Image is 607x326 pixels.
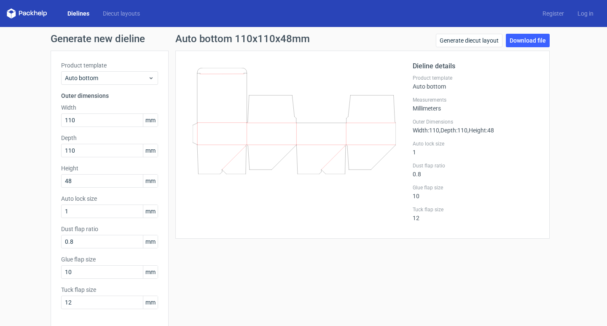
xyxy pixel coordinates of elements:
[143,205,158,218] span: mm
[143,296,158,309] span: mm
[61,92,158,100] h3: Outer dimensions
[413,61,539,71] h2: Dieline details
[143,235,158,248] span: mm
[436,34,502,47] a: Generate diecut layout
[413,97,539,112] div: Millimeters
[65,74,148,82] span: Auto bottom
[61,103,158,112] label: Width
[413,140,539,156] div: 1
[413,127,439,134] span: Width : 110
[413,184,539,191] label: Glue flap size
[413,75,539,90] div: Auto bottom
[61,225,158,233] label: Dust flap ratio
[143,175,158,187] span: mm
[175,34,310,44] h1: Auto bottom 110x110x48mm
[413,162,539,178] div: 0.8
[96,9,147,18] a: Diecut layouts
[61,9,96,18] a: Dielines
[536,9,571,18] a: Register
[571,9,600,18] a: Log in
[61,61,158,70] label: Product template
[143,266,158,278] span: mm
[61,255,158,264] label: Glue flap size
[413,75,539,81] label: Product template
[413,97,539,103] label: Measurements
[61,164,158,172] label: Height
[506,34,550,47] a: Download file
[143,114,158,127] span: mm
[413,140,539,147] label: Auto lock size
[413,206,539,221] div: 12
[413,162,539,169] label: Dust flap ratio
[61,134,158,142] label: Depth
[439,127,467,134] span: , Depth : 110
[413,184,539,199] div: 10
[61,194,158,203] label: Auto lock size
[143,144,158,157] span: mm
[51,34,556,44] h1: Generate new dieline
[61,286,158,294] label: Tuck flap size
[413,206,539,213] label: Tuck flap size
[467,127,494,134] span: , Height : 48
[413,119,539,125] label: Outer Dimensions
